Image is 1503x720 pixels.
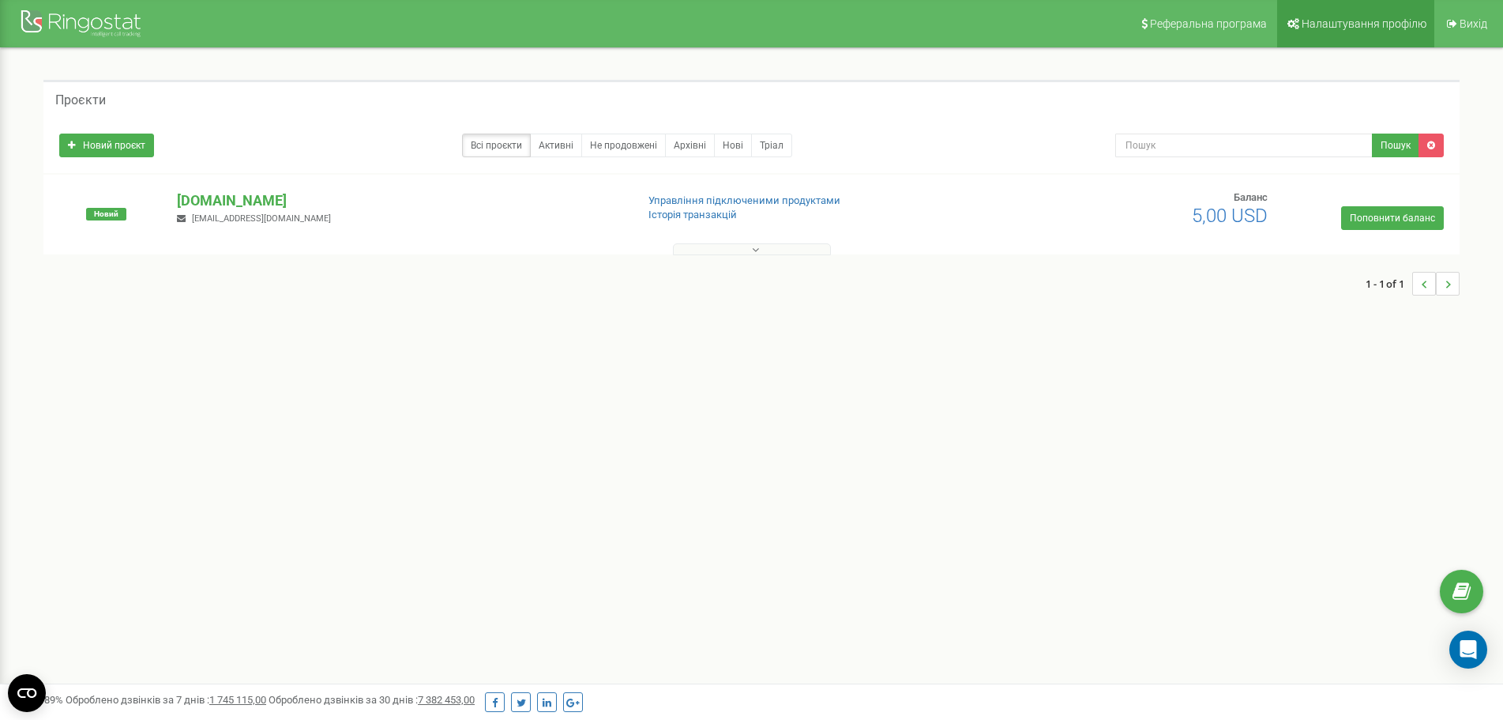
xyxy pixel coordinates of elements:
span: 1 - 1 of 1 [1366,272,1412,296]
u: 7 382 453,00 [418,694,475,706]
a: Архівні [665,134,715,157]
span: Реферальна програма [1150,17,1267,30]
span: Баланс [1234,191,1268,203]
a: Новий проєкт [59,134,154,157]
span: Оброблено дзвінків за 30 днів : [269,694,475,706]
span: Новий [86,208,126,221]
a: Поповнити баланс [1341,206,1444,230]
a: Всі проєкти [462,134,531,157]
a: Історія транзакцій [648,209,737,221]
h5: Проєкти [55,93,106,107]
span: 5,00 USD [1192,205,1268,227]
span: [EMAIL_ADDRESS][DOMAIN_NAME] [192,213,331,224]
a: Управління підключеними продуктами [648,194,840,206]
button: Пошук [1372,134,1419,157]
span: Вихід [1460,17,1487,30]
a: Активні [530,134,582,157]
a: Нові [714,134,752,157]
span: Налаштування профілю [1302,17,1426,30]
nav: ... [1366,256,1460,311]
p: [DOMAIN_NAME] [177,190,622,211]
span: Оброблено дзвінків за 7 днів : [66,694,266,706]
u: 1 745 115,00 [209,694,266,706]
a: Не продовжені [581,134,666,157]
a: Тріал [751,134,792,157]
button: Open CMP widget [8,674,46,712]
input: Пошук [1115,134,1373,157]
div: Open Intercom Messenger [1449,631,1487,669]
